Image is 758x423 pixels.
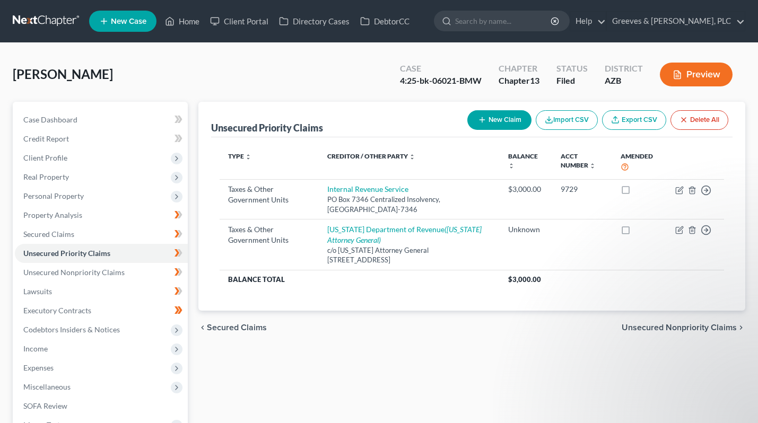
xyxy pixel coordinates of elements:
a: Unsecured Priority Claims [15,244,188,263]
div: Chapter [499,63,539,75]
a: Executory Contracts [15,301,188,320]
div: $3,000.00 [508,184,544,195]
div: Filed [556,75,588,87]
div: Unknown [508,224,544,235]
span: New Case [111,17,146,25]
div: Case [400,63,482,75]
i: unfold_more [245,154,251,160]
span: Executory Contracts [23,306,91,315]
a: Credit Report [15,129,188,148]
a: Home [160,12,205,31]
span: Case Dashboard [23,115,77,124]
a: Balance unfold_more [508,152,538,169]
a: SOFA Review [15,396,188,416]
span: Unsecured Nonpriority Claims [622,323,737,332]
input: Search by name... [455,11,552,31]
button: Delete All [670,110,728,130]
i: unfold_more [589,163,596,169]
span: Credit Report [23,134,69,143]
a: Case Dashboard [15,110,188,129]
button: Preview [660,63,733,86]
span: Unsecured Priority Claims [23,249,110,258]
span: 13 [530,75,539,85]
span: [PERSON_NAME] [13,66,113,82]
a: Type unfold_more [228,152,251,160]
div: 9729 [561,184,604,195]
span: Expenses [23,363,54,372]
a: Internal Revenue Service [327,184,408,193]
a: Acct Number unfold_more [561,152,596,169]
button: New Claim [467,110,532,130]
div: Taxes & Other Government Units [228,224,310,245]
span: Personal Property [23,191,84,200]
button: Import CSV [536,110,598,130]
a: Secured Claims [15,225,188,244]
a: Greeves & [PERSON_NAME], PLC [607,12,745,31]
span: Secured Claims [207,323,267,332]
div: AZB [605,75,643,87]
span: Client Profile [23,153,67,162]
a: DebtorCC [355,12,415,31]
span: Secured Claims [23,230,74,239]
div: District [605,63,643,75]
a: [US_STATE] Department of Revenue([US_STATE] Attorney General) [327,225,482,244]
a: Lawsuits [15,282,188,301]
span: $3,000.00 [508,275,541,284]
a: Unsecured Nonpriority Claims [15,263,188,282]
i: chevron_left [198,323,207,332]
i: unfold_more [508,163,515,169]
i: ([US_STATE] Attorney General) [327,225,482,244]
a: Help [570,12,606,31]
span: Unsecured Nonpriority Claims [23,268,125,277]
span: Property Analysis [23,210,82,219]
i: chevron_right [737,323,745,332]
a: Export CSV [602,110,666,130]
a: Creditor / Other Party unfold_more [327,152,415,160]
a: Client Portal [205,12,274,31]
div: 4:25-bk-06021-BMW [400,75,482,87]
span: Lawsuits [23,287,52,296]
i: unfold_more [409,154,415,160]
span: Codebtors Insiders & Notices [23,325,120,334]
span: Real Property [23,172,69,181]
span: SOFA Review [23,401,67,410]
span: Miscellaneous [23,382,71,391]
a: Directory Cases [274,12,355,31]
button: Unsecured Nonpriority Claims chevron_right [622,323,745,332]
iframe: Intercom live chat [722,387,747,412]
div: PO Box 7346 Centralized Insolvency, [GEOGRAPHIC_DATA]-7346 [327,195,491,214]
th: Amended [612,146,667,179]
div: Chapter [499,75,539,87]
div: Taxes & Other Government Units [228,184,310,205]
button: chevron_left Secured Claims [198,323,267,332]
a: Property Analysis [15,206,188,225]
div: Unsecured Priority Claims [211,121,323,134]
div: Status [556,63,588,75]
th: Balance Total [220,270,499,289]
div: c/o [US_STATE] Attorney General [STREET_ADDRESS] [327,245,491,265]
span: Income [23,344,48,353]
